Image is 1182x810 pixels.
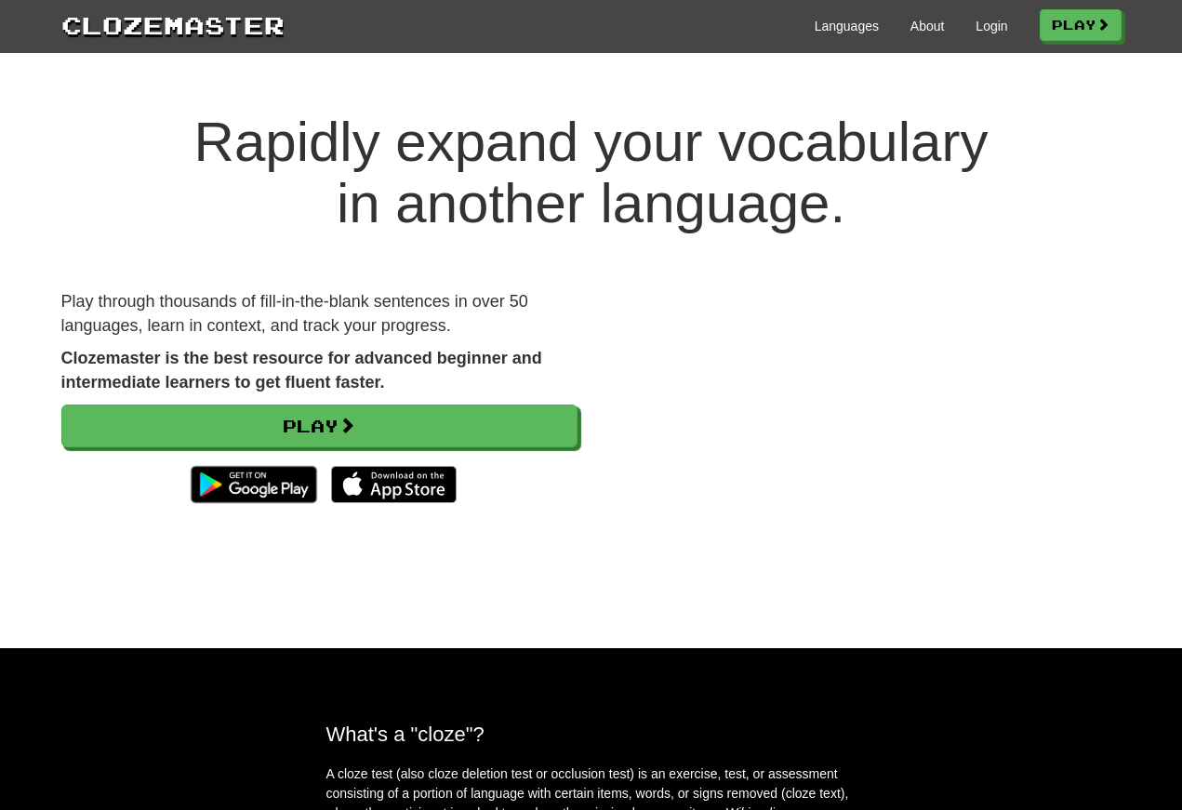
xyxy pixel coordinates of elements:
[326,723,857,746] h2: What's a "cloze"?
[1040,9,1122,41] a: Play
[976,17,1007,35] a: Login
[331,466,457,503] img: Download_on_the_App_Store_Badge_US-UK_135x40-25178aeef6eb6b83b96f5f2d004eda3bffbb37122de64afbaef7...
[910,17,945,35] a: About
[61,290,578,338] p: Play through thousands of fill-in-the-blank sentences in over 50 languages, learn in context, and...
[61,7,285,42] a: Clozemaster
[61,349,542,392] strong: Clozemaster is the best resource for advanced beginner and intermediate learners to get fluent fa...
[181,457,325,512] img: Get it on Google Play
[61,405,578,447] a: Play
[815,17,879,35] a: Languages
